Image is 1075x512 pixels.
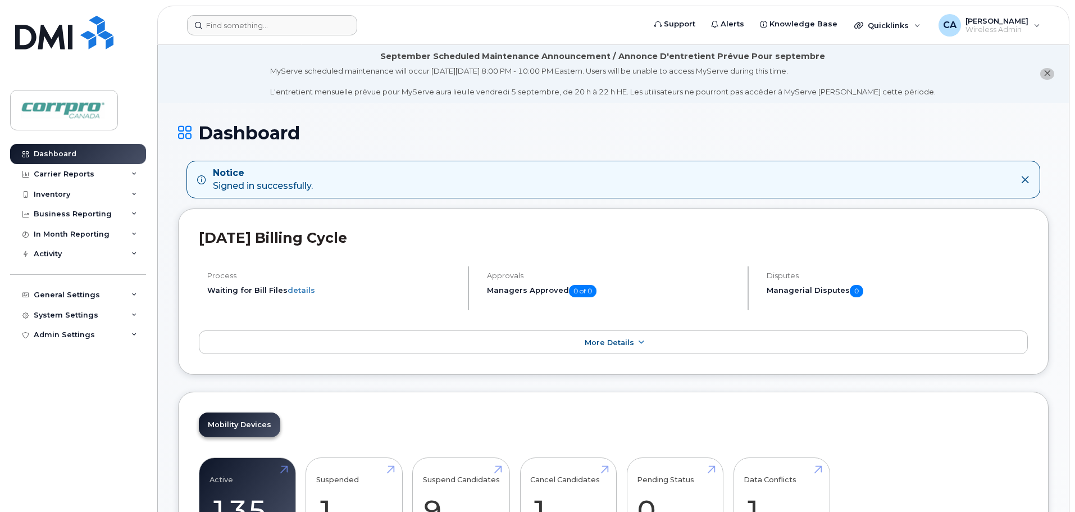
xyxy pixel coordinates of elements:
[207,271,458,280] h4: Process
[487,271,738,280] h4: Approvals
[213,167,313,193] div: Signed in successfully.
[1040,68,1054,80] button: close notification
[199,413,280,437] a: Mobility Devices
[569,285,596,297] span: 0 of 0
[487,285,738,297] h5: Managers Approved
[380,51,825,62] div: September Scheduled Maintenance Announcement / Annonce D'entretient Prévue Pour septembre
[178,123,1049,143] h1: Dashboard
[585,338,634,347] span: More Details
[270,66,936,97] div: MyServe scheduled maintenance will occur [DATE][DATE] 8:00 PM - 10:00 PM Eastern. Users will be u...
[199,229,1028,246] h2: [DATE] Billing Cycle
[767,271,1028,280] h4: Disputes
[850,285,863,297] span: 0
[213,167,313,180] strong: Notice
[767,285,1028,297] h5: Managerial Disputes
[207,285,458,296] li: Waiting for Bill Files
[288,286,315,294] a: details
